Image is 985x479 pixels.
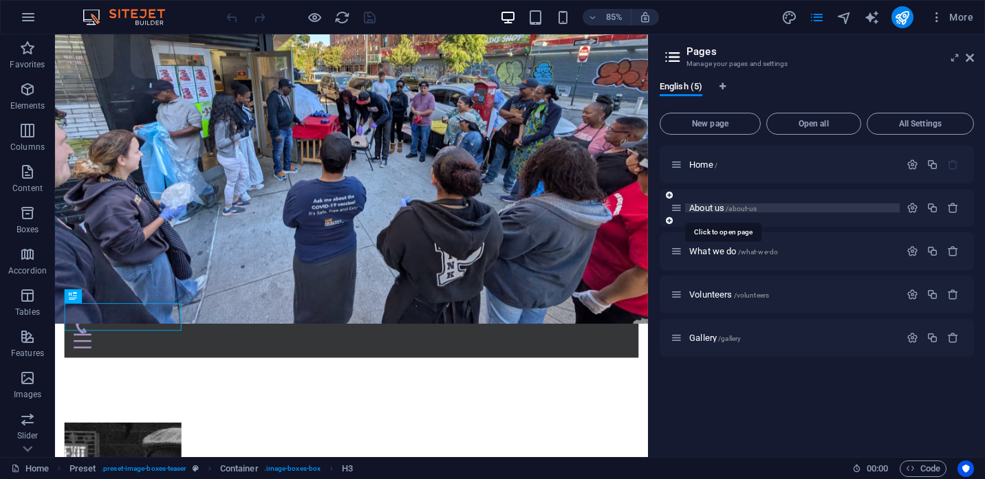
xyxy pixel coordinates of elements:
[69,460,96,477] span: Click to select. Double-click to edit
[852,460,889,477] h6: Session time
[689,333,741,343] span: Click to open page
[907,289,918,300] div: Settings
[334,10,350,25] i: Reload page
[17,430,39,441] p: Slider
[686,58,946,70] h3: Manage your pages and settings
[603,9,625,25] h6: 85%
[685,203,900,212] div: About us/about-us
[17,224,39,235] p: Boxes
[10,100,45,111] p: Elements
[101,460,186,477] span: . preset-image-boxes-teaser
[867,113,974,135] button: All Settings
[660,81,974,107] div: Language Tabs
[220,460,259,477] span: Click to select. Double-click to edit
[660,113,761,135] button: New page
[772,120,855,128] span: Open all
[14,389,42,400] p: Images
[686,45,974,58] h2: Pages
[715,161,717,169] span: /
[836,10,852,25] i: Navigator
[927,245,938,257] div: Duplicate
[894,10,910,25] i: Publish
[685,333,900,342] div: Gallery/gallery
[79,9,182,25] img: Editor Logo
[10,142,45,153] p: Columns
[924,6,979,28] button: More
[930,10,973,24] span: More
[907,245,918,257] div: Settings
[957,460,974,477] button: Usercentrics
[781,10,797,25] i: Design (Ctrl+Alt+Y)
[947,332,959,344] div: Remove
[718,335,741,342] span: /gallery
[193,465,199,472] i: This element is a customizable preset
[927,159,938,170] div: Duplicate
[660,78,702,98] span: English (5)
[864,9,880,25] button: text_generator
[927,202,938,214] div: Duplicate
[873,120,968,128] span: All Settings
[867,460,888,477] span: 00 00
[947,245,959,257] div: Remove
[685,290,900,299] div: Volunteers/volunteers
[12,183,43,194] p: Content
[685,247,900,256] div: What we do/what-we-do
[11,348,44,359] p: Features
[15,307,40,318] p: Tables
[906,460,940,477] span: Code
[864,10,880,25] i: AI Writer
[306,9,323,25] button: Click here to leave preview mode and continue editing
[907,202,918,214] div: Settings
[689,289,769,300] span: Click to open page
[900,460,946,477] button: Code
[836,9,853,25] button: navigator
[876,463,878,474] span: :
[689,159,717,170] span: Click to open page
[685,160,900,169] div: Home/
[689,246,778,256] span: Click to open page
[11,460,49,477] a: Click to cancel selection. Double-click to open Pages
[583,9,631,25] button: 85%
[689,203,757,213] span: About us
[891,6,913,28] button: publish
[726,205,757,212] span: /about-us
[264,460,321,477] span: . image-boxes-box
[809,9,825,25] button: pages
[766,113,861,135] button: Open all
[334,9,350,25] button: reload
[738,248,779,256] span: /what-we-do
[927,289,938,300] div: Duplicate
[947,202,959,214] div: Remove
[809,10,825,25] i: Pages (Ctrl+Alt+S)
[907,332,918,344] div: Settings
[947,289,959,300] div: Remove
[10,59,45,70] p: Favorites
[927,332,938,344] div: Duplicate
[907,159,918,170] div: Settings
[639,11,651,23] i: On resize automatically adjust zoom level to fit chosen device.
[781,9,798,25] button: design
[666,120,755,128] span: New page
[947,159,959,170] div: The startpage cannot be deleted
[8,265,47,276] p: Accordion
[342,460,353,477] span: Click to select. Double-click to edit
[734,291,770,299] span: /volunteers
[69,460,354,477] nav: breadcrumb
